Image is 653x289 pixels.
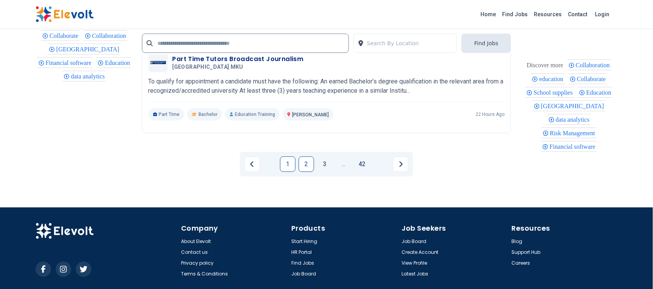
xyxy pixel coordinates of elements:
span: Bachelor [198,111,217,117]
p: 22 hours ago [475,111,504,117]
div: Education [96,57,131,68]
h4: Products [291,223,397,234]
a: Page 42 [354,156,370,172]
span: Financial software [550,143,598,150]
div: These are topics related to the article that might interest you [527,60,564,71]
h4: Job Seekers [402,223,507,234]
a: Privacy policy [181,260,214,266]
span: education [539,76,566,82]
a: Login [591,7,614,22]
div: Collaborate [41,30,80,41]
a: Mount Kenya University MKUPart Time Tutors Broadcast Journalism[GEOGRAPHIC_DATA] MKUTo qualify fo... [149,53,505,121]
a: Start Hiring [291,238,317,245]
div: Nairobi [48,44,120,54]
a: Resources [531,8,565,20]
h3: Part Time Tutors Broadcast Journalism [173,54,304,64]
img: Elevolt [36,6,94,22]
a: Jump forward [336,156,351,172]
a: Page 3 [317,156,333,172]
span: [GEOGRAPHIC_DATA] [541,103,607,109]
span: School supplies [534,89,575,96]
a: Contact [565,8,591,20]
span: Collaborate [50,32,81,39]
img: Mount Kenya University MKU [150,61,166,64]
ul: Pagination [244,156,409,172]
div: Collaboration [568,59,611,70]
a: Page 2 [299,156,314,172]
a: Blog [512,238,523,245]
span: Education [105,59,132,66]
div: Risk Management [542,127,597,138]
a: View Profile [402,260,427,266]
a: Support Hub [512,249,541,255]
a: Find Jobs [499,8,531,20]
a: Find Jobs [291,260,314,266]
span: Education [586,89,614,96]
span: data analytics [71,73,107,80]
a: Latest Jobs [402,271,428,277]
a: Previous page [244,156,260,172]
a: Home [478,8,499,20]
a: HR Portal [291,249,312,255]
p: Part Time [149,108,185,121]
div: Nairobi [533,100,605,111]
a: Page 1 is your current page [280,156,296,172]
div: Collaboration [84,30,127,41]
p: Education Training [225,108,280,121]
h4: Company [181,223,287,234]
div: education [531,73,564,84]
span: Risk Management [550,130,598,136]
div: data analytics [547,114,591,125]
span: Collaborate [577,76,609,82]
span: data analytics [556,116,592,123]
div: data analytics [62,71,106,82]
span: [GEOGRAPHIC_DATA] MKU [173,64,243,71]
img: Elevolt [36,223,94,239]
h4: Resources [512,223,617,234]
span: Collaboration [92,32,128,39]
div: Financial software [541,141,597,152]
div: School supplies [525,87,574,98]
a: Next page [393,156,409,172]
a: Job Board [291,271,316,277]
iframe: Chat Widget [614,252,653,289]
a: Careers [512,260,530,266]
div: Collaborate [569,73,607,84]
button: Find Jobs [462,34,511,53]
span: Collaboration [576,62,612,68]
a: About Elevolt [181,238,211,245]
a: Create Account [402,249,439,255]
span: Financial software [46,59,94,66]
a: Terms & Conditions [181,271,228,277]
span: [PERSON_NAME] [292,112,329,117]
div: Education [578,87,613,98]
span: [GEOGRAPHIC_DATA] [56,46,121,53]
a: Job Board [402,238,426,245]
div: Financial software [37,57,93,68]
a: Contact us [181,249,208,255]
p: To qualify for appointment a candidate must have the following: An earned Bachelor’s degree quali... [149,77,505,95]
